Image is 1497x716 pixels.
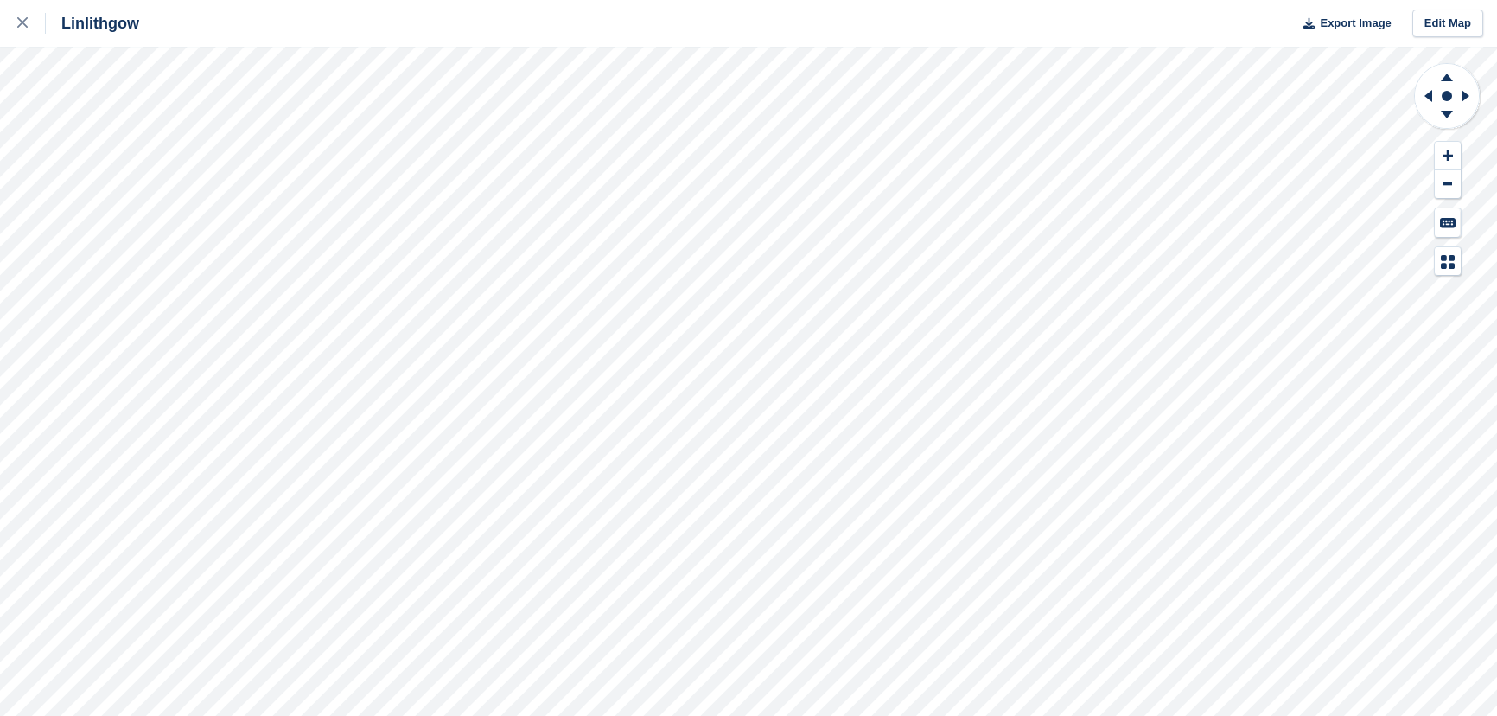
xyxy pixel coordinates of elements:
button: Zoom In [1435,142,1461,170]
button: Export Image [1293,10,1392,38]
span: Export Image [1320,15,1391,32]
button: Keyboard Shortcuts [1435,208,1461,237]
button: Map Legend [1435,247,1461,276]
div: Linlithgow [46,13,139,34]
button: Zoom Out [1435,170,1461,199]
a: Edit Map [1412,10,1483,38]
